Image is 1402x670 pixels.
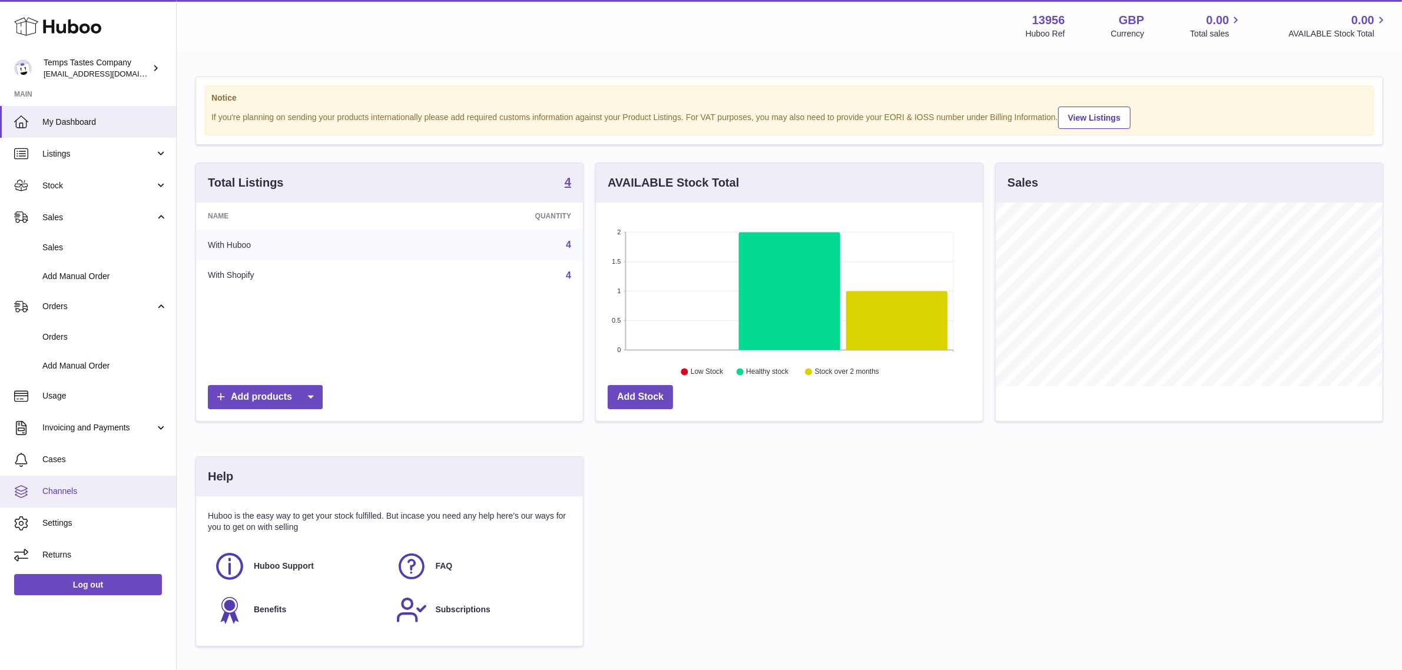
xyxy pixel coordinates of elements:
div: Huboo Ref [1026,28,1065,39]
strong: 4 [565,176,571,188]
span: Invoicing and Payments [42,422,155,433]
text: Stock over 2 months [815,368,879,376]
div: Currency [1111,28,1145,39]
h3: Total Listings [208,175,284,191]
a: View Listings [1058,107,1131,129]
strong: 13956 [1032,12,1065,28]
text: 2 [617,228,621,236]
p: Huboo is the easy way to get your stock fulfilled. But incase you need any help here's our ways f... [208,510,571,533]
span: AVAILABLE Stock Total [1288,28,1388,39]
a: 0.00 AVAILABLE Stock Total [1288,12,1388,39]
a: Benefits [214,594,384,626]
span: Orders [42,301,155,312]
a: Log out [14,574,162,595]
span: Sales [42,242,167,253]
span: Settings [42,518,167,529]
span: FAQ [436,560,453,572]
span: 0.00 [1207,12,1229,28]
span: Subscriptions [436,604,490,615]
span: Returns [42,549,167,560]
a: Huboo Support [214,550,384,582]
a: 4 [566,240,571,250]
td: With Shopify [196,260,405,291]
a: Subscriptions [396,594,566,626]
span: Channels [42,486,167,497]
text: 0 [617,346,621,353]
a: 0.00 Total sales [1190,12,1242,39]
img: internalAdmin-13956@internal.huboo.com [14,59,32,77]
span: Total sales [1190,28,1242,39]
span: Add Manual Order [42,360,167,372]
td: With Huboo [196,230,405,260]
span: Add Manual Order [42,271,167,282]
a: FAQ [396,550,566,582]
div: Temps Tastes Company [44,57,150,79]
span: Cases [42,454,167,465]
th: Quantity [405,203,583,230]
span: My Dashboard [42,117,167,128]
span: Orders [42,331,167,343]
text: Healthy stock [746,368,789,376]
text: 1 [617,287,621,294]
span: Stock [42,180,155,191]
span: Usage [42,390,167,402]
strong: GBP [1119,12,1144,28]
span: Huboo Support [254,560,314,572]
span: Listings [42,148,155,160]
span: 0.00 [1351,12,1374,28]
h3: AVAILABLE Stock Total [608,175,739,191]
text: 0.5 [612,317,621,324]
text: Low Stock [691,368,724,376]
a: 4 [565,176,571,190]
text: 1.5 [612,258,621,265]
a: 4 [566,270,571,280]
h3: Help [208,469,233,485]
a: Add products [208,385,323,409]
a: Add Stock [608,385,673,409]
strong: Notice [211,92,1367,104]
div: If you're planning on sending your products internationally please add required customs informati... [211,105,1367,129]
span: Sales [42,212,155,223]
th: Name [196,203,405,230]
h3: Sales [1007,175,1038,191]
span: Benefits [254,604,286,615]
span: [EMAIL_ADDRESS][DOMAIN_NAME] [44,69,173,78]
